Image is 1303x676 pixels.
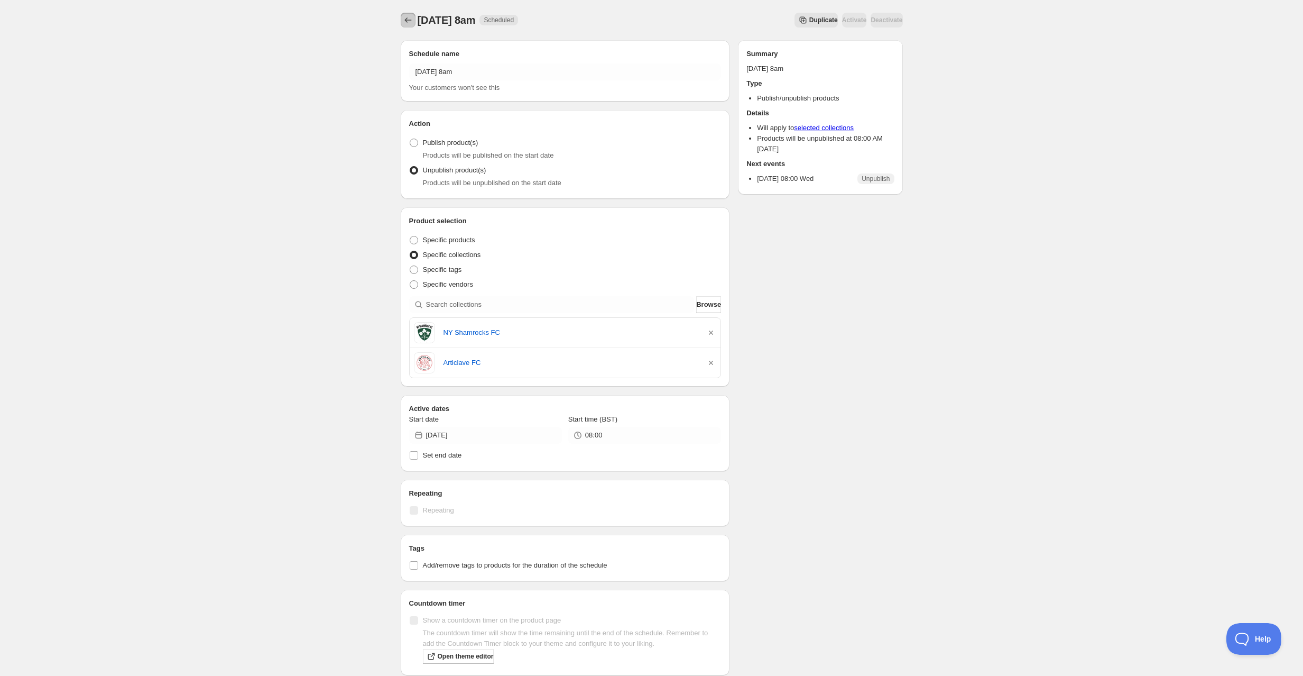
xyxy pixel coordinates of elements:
li: Will apply to [757,123,894,133]
span: Show a countdown timer on the product page [423,616,561,624]
span: Start date [409,415,439,423]
input: Search collections [426,296,695,313]
h2: Schedule name [409,49,722,59]
span: Publish product(s) [423,139,478,147]
h2: Details [746,108,894,118]
h2: Product selection [409,216,722,226]
a: selected collections [794,124,854,132]
span: Unpublish [862,175,890,183]
span: Start time (BST) [568,415,617,423]
h2: Repeating [409,488,722,499]
button: Secondary action label [794,13,838,28]
span: Products will be published on the start date [423,151,554,159]
span: Browse [696,299,721,310]
li: Publish/unpublish products [757,93,894,104]
p: The countdown timer will show the time remaining until the end of the schedule. Remember to add t... [423,628,722,649]
span: Repeating [423,506,454,514]
a: Articlave FC [443,358,698,368]
span: Specific tags [423,266,462,273]
span: Set end date [423,451,462,459]
span: Unpublish product(s) [423,166,486,174]
h2: Type [746,78,894,89]
span: Specific products [423,236,475,244]
span: Products will be unpublished on the start date [423,179,561,187]
p: [DATE] 08:00 Wed [757,173,814,184]
h2: Next events [746,159,894,169]
span: Open theme editor [438,652,494,661]
a: NY Shamrocks FC [443,327,698,338]
button: Browse [696,296,721,313]
h2: Countdown timer [409,598,722,609]
span: [DATE] 8am [418,14,476,26]
h2: Action [409,118,722,129]
span: Duplicate [809,16,838,24]
h2: Active dates [409,404,722,414]
button: Schedules [401,13,415,28]
span: Specific vendors [423,280,473,288]
span: Specific collections [423,251,481,259]
p: [DATE] 8am [746,63,894,74]
a: Open theme editor [423,649,494,664]
span: Add/remove tags to products for the duration of the schedule [423,561,607,569]
span: Your customers won't see this [409,84,500,92]
span: Scheduled [484,16,514,24]
h2: Summary [746,49,894,59]
h2: Tags [409,543,722,554]
iframe: Toggle Customer Support [1226,623,1282,655]
li: Products will be unpublished at 08:00 AM [DATE] [757,133,894,154]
